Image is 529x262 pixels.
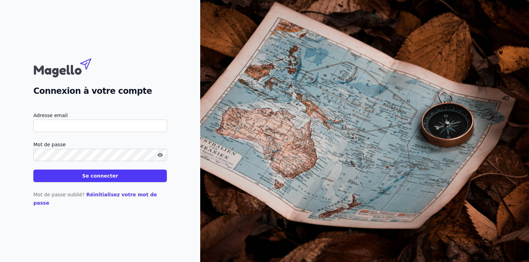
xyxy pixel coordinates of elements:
label: Mot de passe [33,140,167,149]
p: Mot de passe oublié? [33,190,167,207]
h2: Connexion à votre compte [33,85,167,97]
a: Réinitialisez votre mot de passe [33,192,157,206]
button: Se connecter [33,170,167,182]
label: Adresse email [33,111,167,120]
img: Magello [33,55,106,79]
